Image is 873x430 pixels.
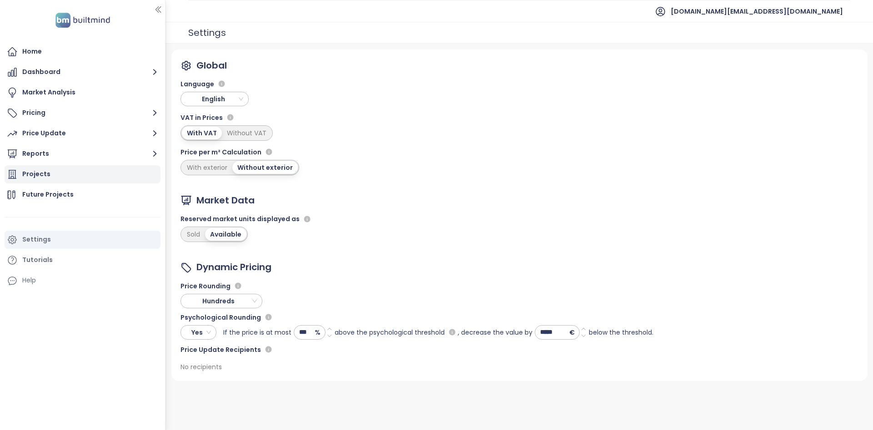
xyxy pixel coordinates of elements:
div: Help [5,272,161,290]
span: [DOMAIN_NAME][EMAIL_ADDRESS][DOMAIN_NAME] [671,0,843,22]
div: Future Projects [22,189,74,200]
span: % [315,327,321,337]
button: Price Update [5,124,161,143]
div: Settings [22,234,51,245]
div: Help [22,275,36,286]
div: Settings [188,24,226,42]
span: below the threshold. [589,327,653,337]
div: Price Update Recipients [181,344,653,355]
div: Sold [182,228,205,241]
div: Projects [22,168,50,180]
span: above the psychological threshold [335,327,445,337]
div: Global [196,59,227,73]
a: Future Projects [5,186,161,204]
div: Psychological Rounding [181,312,653,323]
div: Reserved market units displayed as [181,213,313,224]
div: Price per m² Calculation [181,147,299,158]
button: Pricing [5,104,161,122]
span: English [184,92,247,106]
span: , decrease the value by [458,327,532,337]
div: With exterior [182,161,232,174]
div: With VAT [182,127,222,139]
a: Market Analysis [5,84,161,102]
div: Without VAT [222,127,271,139]
img: logo [53,11,113,30]
div: Without exterior [232,161,298,174]
span: If the price is at most [223,327,291,337]
button: Dashboard [5,63,161,81]
div: Price Update [22,128,66,139]
button: Reports [5,145,161,163]
div: Tutorials [22,254,53,266]
div: VAT in Prices [181,112,299,123]
div: No recipients [181,362,222,372]
div: Language [181,79,299,89]
span: Yes [184,326,211,339]
div: Home [22,46,42,57]
div: Dynamic Pricing [196,260,271,274]
div: Market Data [196,193,255,208]
span: € [569,327,575,337]
div: Price Rounding [181,281,653,292]
a: Projects [5,165,161,183]
a: Tutorials [5,251,161,269]
a: Home [5,43,161,61]
div: Available [205,228,246,241]
div: Market Analysis [22,87,75,98]
a: Settings [5,231,161,249]
span: Hundreds [184,294,257,308]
